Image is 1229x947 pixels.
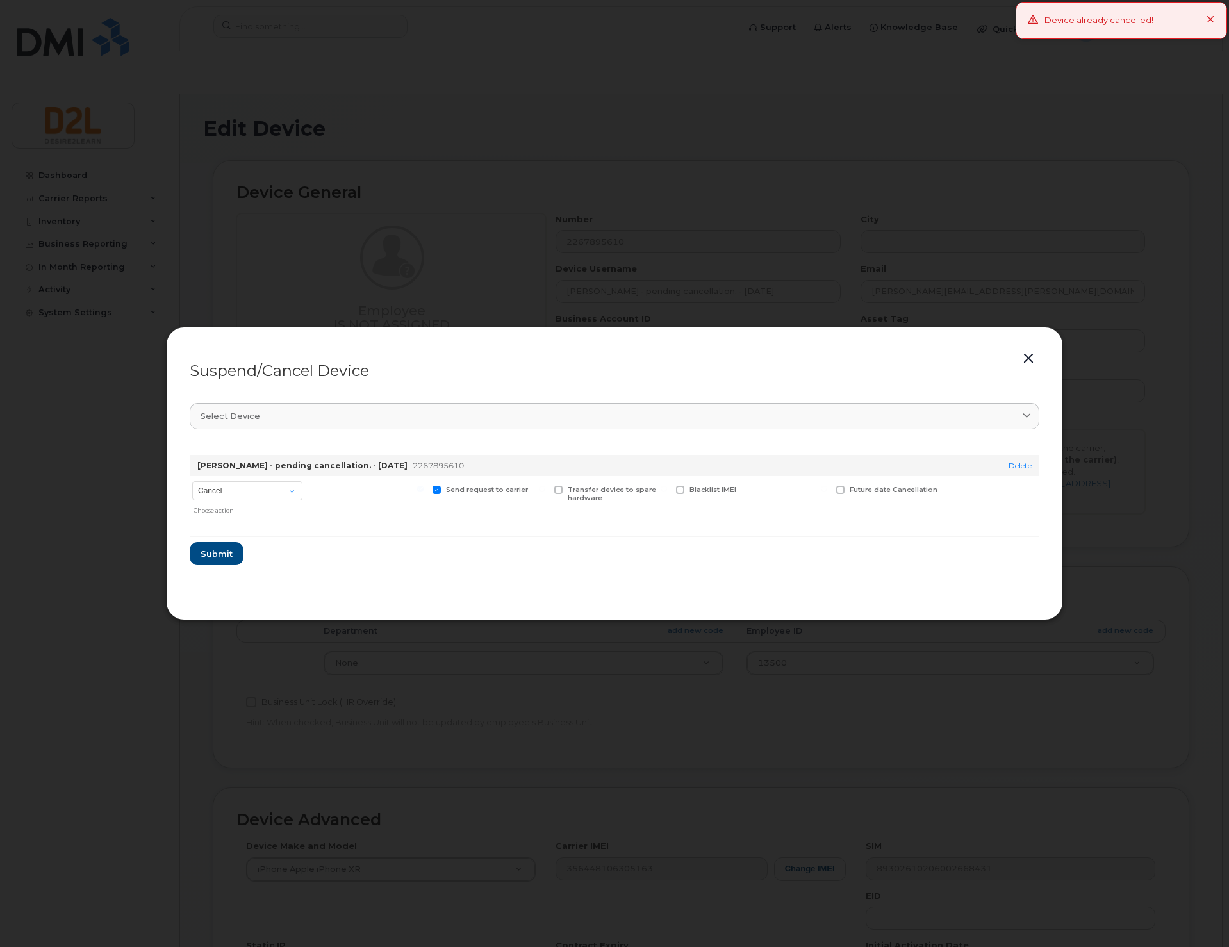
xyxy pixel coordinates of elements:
[201,410,260,422] span: Select device
[190,403,1039,429] a: Select device
[568,486,656,502] span: Transfer device to spare hardware
[1009,461,1032,470] a: Delete
[850,486,937,494] span: Future date Cancellation
[197,461,408,470] strong: [PERSON_NAME] - pending cancellation. - [DATE]
[661,486,667,492] input: Blacklist IMEI
[201,548,233,560] span: Submit
[190,542,243,565] button: Submit
[1044,14,1153,27] div: Device already cancelled!
[194,502,302,515] div: Choose action
[539,486,545,492] input: Transfer device to spare hardware
[190,363,1039,379] div: Suspend/Cancel Device
[413,461,464,470] span: 2267895610
[821,486,827,492] input: Future date Cancellation
[417,486,424,492] input: Send request to carrier
[689,486,736,494] span: Blacklist IMEI
[446,486,528,494] span: Send request to carrier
